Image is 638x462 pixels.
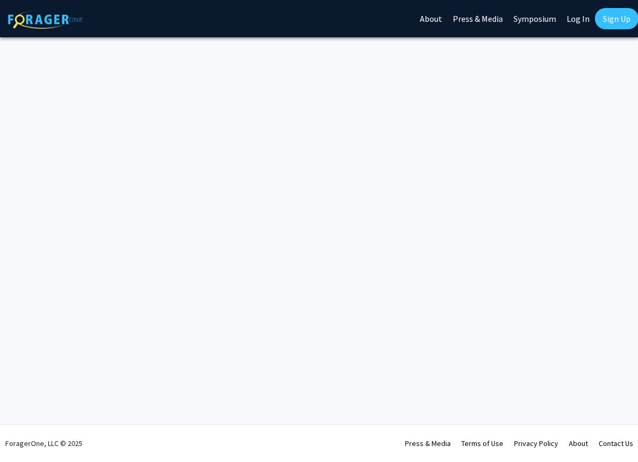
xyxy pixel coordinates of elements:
div: ForagerOne, LLC © 2025 [5,425,82,462]
a: Terms of Use [461,439,503,448]
a: Press & Media [405,439,451,448]
a: Contact Us [599,439,633,448]
a: About [569,439,588,448]
img: ForagerOne Logo [8,10,82,29]
a: Privacy Policy [514,439,558,448]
